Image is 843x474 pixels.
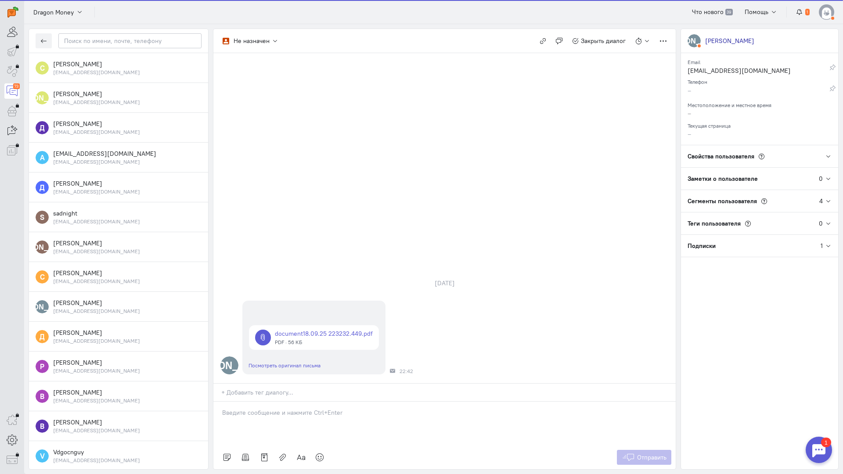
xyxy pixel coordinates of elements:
span: Теги пользователя [688,219,741,227]
small: standoffer.2005@gmail.com [53,218,140,225]
span: 39 [725,9,733,16]
span: Владислав Кадомцев [53,418,102,426]
span: Сергей Ларионов [53,269,102,277]
small: golov120677@gmail.com [53,68,140,76]
span: Что нового [692,8,724,16]
span: sadnight [53,209,77,217]
span: Свойства пользователя [688,152,754,160]
button: 1 [791,4,814,19]
div: Не назначен [234,36,270,45]
span: 22:42 [400,368,413,374]
span: Сегменты пользователя [688,197,757,205]
small: vdgocnguy44@gmail.com [53,456,140,464]
small: artemromanov1405@icloud.com [53,98,140,106]
span: – [688,109,691,117]
span: Рамил Мирзалиев [53,359,102,366]
span: Dragon Money [33,8,74,17]
small: ivanklucnikov78@gmail.com [53,248,140,255]
div: 73 [13,83,20,89]
span: Дима Пережогин [53,180,102,187]
text: Р [40,362,44,371]
span: 1 [805,9,810,16]
span: Владислав Чернов [53,388,102,396]
span: Сергей Голов [53,60,102,68]
text: Д [40,123,45,132]
div: 1 [821,241,823,250]
small: ramilmirzaliev3@gmail.com [53,367,140,374]
text: [PERSON_NAME] [13,242,71,251]
text: В [40,391,44,401]
a: 73 [4,83,20,99]
small: Email [688,57,700,65]
div: Подписки [681,235,821,257]
span: Отправить [637,453,666,461]
img: carrot-quest.svg [7,7,18,18]
span: Дима Масленников [53,120,102,128]
text: S [40,212,44,222]
div: Местоположение и местное время [688,99,832,109]
div: [PERSON_NAME] [705,36,754,45]
text: В [40,421,44,431]
div: Заметки о пользователе [681,168,819,190]
text: [PERSON_NAME] [190,359,269,372]
a: Посмотреть оригинал письма [249,362,321,369]
div: 0 [819,219,823,228]
a: Что нового 39 [687,4,738,19]
span: Помощь [745,8,768,16]
small: larik119q@gmail.com [53,277,140,285]
text: Д [40,183,45,192]
div: – [688,86,829,97]
button: Помощь [740,4,782,19]
button: Закрыть диалог [567,33,631,48]
small: Телефон [688,76,707,85]
div: Почта [390,368,395,373]
text: Д [40,332,45,341]
small: vladch2018@gmail.com [53,397,140,404]
button: Отправить [617,450,672,465]
small: 89995826460@mail.ru [53,307,140,315]
text: [PERSON_NAME] [13,93,71,102]
span: Данил Вяткин [53,329,102,337]
input: Поиск по имени, почте, телефону [58,33,202,48]
span: Артём Романов [53,90,102,98]
span: – [688,130,691,138]
button: Не назначен [218,33,283,48]
div: [EMAIL_ADDRESS][DOMAIN_NAME] [688,66,829,77]
text: A [40,153,45,162]
text: С [40,272,45,281]
small: a953040719@gmail.com [53,158,140,165]
div: 4 [819,197,823,205]
small: sipanovivan500@gmail.com [53,128,140,136]
span: Vdgocnguy [53,448,84,456]
small: blacklabble@icloud.com [53,188,140,195]
div: 0 [819,174,823,183]
button: Dragon Money [29,4,88,20]
text: [PERSON_NAME] [13,302,71,311]
small: danilvatkin883@gmail.com [53,337,140,345]
div: Текущая страница [688,120,832,129]
span: Иван Ключников [53,239,102,247]
text: V [40,451,45,460]
small: vladislavkadomcev@icloud.com [53,427,140,434]
img: default-v4.png [819,4,834,20]
span: Закрыть диалог [581,37,626,45]
text: С [40,63,45,72]
span: a953040719@gmail.com [53,150,156,158]
span: Алексей Карасев [53,299,102,307]
text: [PERSON_NAME] [665,36,723,45]
div: 1 [20,5,30,15]
div: [DATE] [425,277,465,289]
